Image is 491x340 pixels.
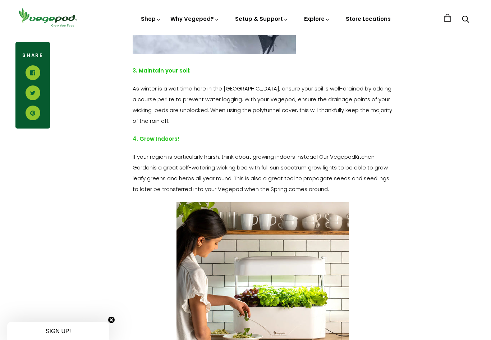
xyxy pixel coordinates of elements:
[133,85,392,125] span: As winter is a wet time here in the [GEOGRAPHIC_DATA], ensure your soil is well-drained by adding...
[15,7,80,28] img: Vegepod
[22,52,43,59] span: Share
[133,153,389,193] span: If your region is particularly harsh, think about growing indoors instead! Our Vegepod is a great...
[141,15,161,23] a: Shop
[133,67,191,74] strong: 3. Maintain your soil:
[46,328,71,334] span: SIGN UP!
[170,15,219,23] a: Why Vegepod?
[462,16,469,24] a: Search
[108,316,115,323] button: Close teaser
[346,15,391,23] a: Store Locations
[7,322,109,340] div: SIGN UP!Close teaser
[235,15,288,23] a: Setup & Support
[133,135,180,143] span: 4. Grow Indoors!
[304,15,330,23] a: Explore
